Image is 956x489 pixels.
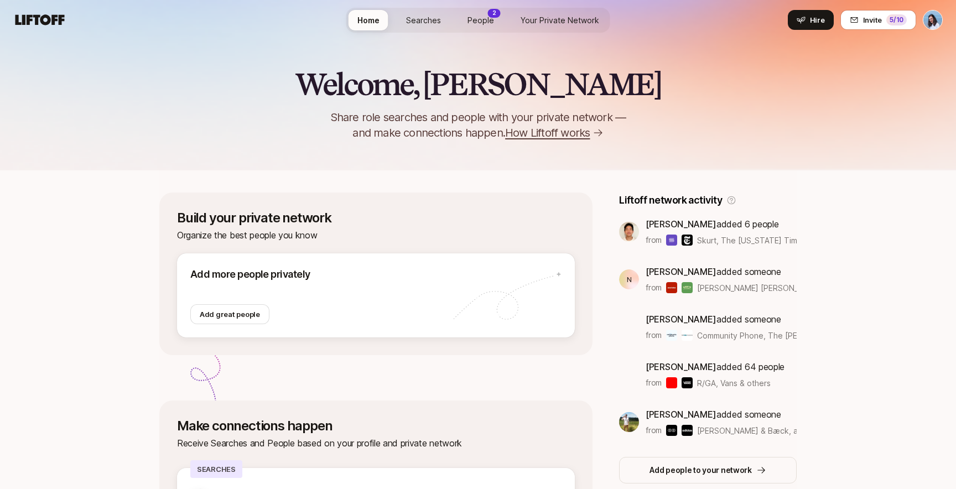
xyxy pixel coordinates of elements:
img: adidas [682,425,693,436]
img: Lily's Kitchen [682,282,693,293]
img: The Thiel Foundation [682,330,693,341]
span: Home [357,14,380,26]
span: [PERSON_NAME] [646,266,716,277]
p: Liftoff network activity [619,193,722,208]
div: 5 /10 [886,14,907,25]
span: How Liftoff works [505,125,590,141]
a: Searches [397,10,450,30]
img: R/GA [666,377,677,388]
a: People2 [459,10,503,30]
p: Organize the best people you know [177,228,575,242]
p: added someone [646,312,797,326]
img: Vans [682,377,693,388]
span: [PERSON_NAME] [646,314,716,325]
a: Home [349,10,388,30]
span: Community Phone, The [PERSON_NAME] Foundation & others [697,331,923,340]
button: Add people to your network [619,457,797,483]
img: Skurt [666,235,677,246]
img: Ana Luisa [666,282,677,293]
p: added 64 people [646,360,784,374]
img: Dan Tase [923,11,942,29]
p: Share role searches and people with your private network — and make connections happen. [312,110,644,141]
p: Searches [190,460,242,478]
p: Build your private network [177,210,575,226]
span: People [467,14,494,26]
p: added someone [646,264,797,279]
span: [PERSON_NAME] & Bæck, adidas & others [697,425,797,436]
span: Hire [810,14,825,25]
p: Receive Searches and People based on your profile and private network [177,436,575,450]
p: from [646,233,662,247]
button: Hire [788,10,834,30]
span: Skurt, The [US_STATE] Times & others [697,236,839,245]
button: Dan Tase [923,10,943,30]
img: The New York Times [682,235,693,246]
p: Add more people privately [190,267,453,282]
button: Invite5/10 [840,10,916,30]
button: Add great people [190,304,269,324]
a: How Liftoff works [505,125,603,141]
span: Invite [863,14,882,25]
p: added someone [646,407,797,422]
p: from [646,424,662,437]
span: [PERSON_NAME] [646,409,716,420]
span: [PERSON_NAME] [PERSON_NAME], [PERSON_NAME]'s Kitchen & others [697,282,797,294]
h2: Welcome, [PERSON_NAME] [295,67,662,101]
span: Your Private Network [521,14,599,26]
p: from [646,329,662,342]
span: Searches [406,14,441,26]
span: [PERSON_NAME] [646,361,716,372]
span: R/GA, Vans & others [697,377,771,389]
p: from [646,281,662,294]
p: Make connections happen [177,418,575,434]
p: N [627,273,632,286]
img: Community Phone [666,330,677,341]
a: Your Private Network [512,10,608,30]
span: [PERSON_NAME] [646,219,716,230]
p: Add people to your network [650,464,752,477]
img: Bakken & Bæck [666,425,677,436]
img: 23676b67_9673_43bb_8dff_2aeac9933bfb.jpg [619,412,639,432]
p: from [646,376,662,389]
p: added 6 people [646,217,797,231]
p: 2 [492,9,496,17]
img: c3894d86_b3f1_4e23_a0e4_4d923f503b0e.jpg [619,222,639,242]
